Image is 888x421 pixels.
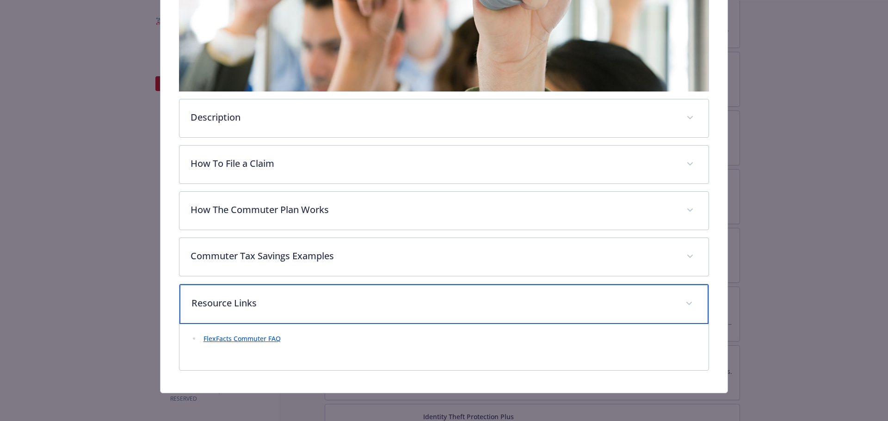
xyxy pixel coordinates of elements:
[203,334,281,343] a: FlexFacts Commuter FAQ
[191,157,676,171] p: How To File a Claim
[179,146,709,183] div: How To File a Claim
[191,249,676,263] p: Commuter Tax Savings Examples
[191,110,676,124] p: Description
[179,192,709,230] div: How The Commuter Plan Works
[179,284,709,324] div: Resource Links
[191,296,675,310] p: Resource Links
[191,203,676,217] p: How The Commuter Plan Works
[179,324,709,370] div: Resource Links
[179,238,709,276] div: Commuter Tax Savings Examples
[179,99,709,137] div: Description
